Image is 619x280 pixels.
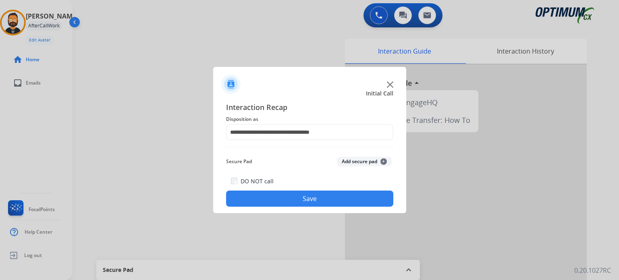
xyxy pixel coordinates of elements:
[226,114,393,124] span: Disposition as
[226,157,252,166] span: Secure Pad
[226,191,393,207] button: Save
[366,89,393,97] span: Initial Call
[221,75,241,94] img: contactIcon
[226,102,393,114] span: Interaction Recap
[241,177,274,185] label: DO NOT call
[380,158,387,165] span: +
[337,157,392,166] button: Add secure pad+
[574,265,611,275] p: 0.20.1027RC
